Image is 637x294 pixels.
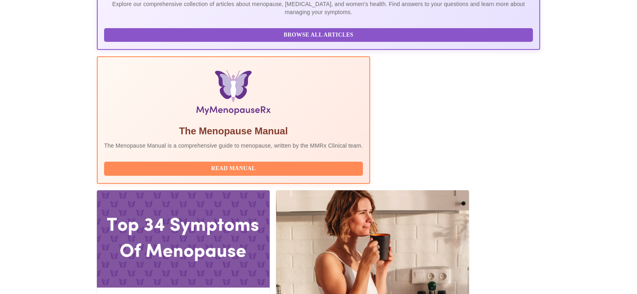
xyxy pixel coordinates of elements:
a: Browse All Articles [104,31,535,38]
h5: The Menopause Manual [104,125,363,138]
img: Menopause Manual [145,70,322,118]
a: Read Manual [104,164,365,171]
p: The Menopause Manual is a comprehensive guide to menopause, written by the MMRx Clinical team. [104,142,363,150]
span: Read Manual [112,164,355,174]
span: Browse All Articles [112,30,525,40]
button: Browse All Articles [104,28,533,42]
button: Read Manual [104,162,363,176]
